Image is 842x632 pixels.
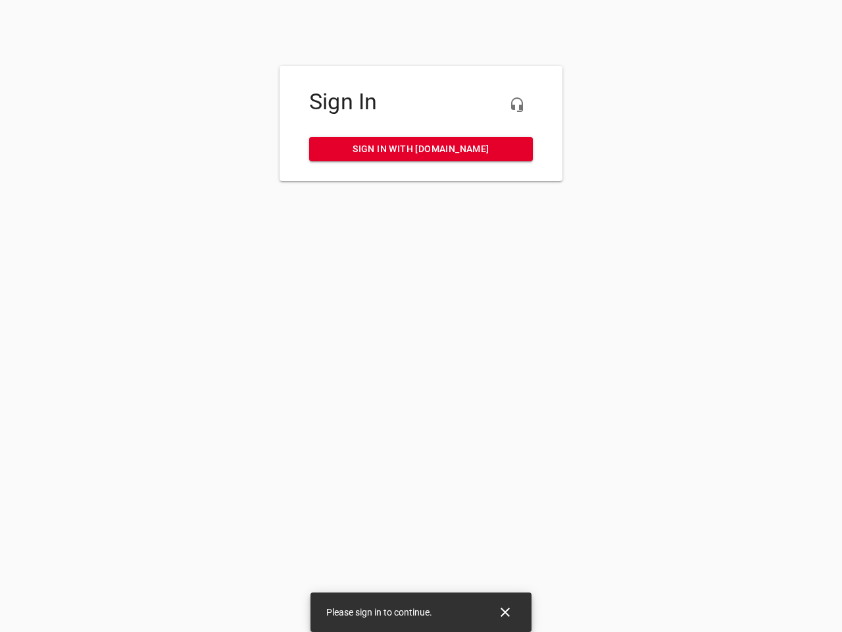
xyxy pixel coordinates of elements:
[489,596,521,628] button: Close
[501,89,533,120] button: Live Chat
[309,137,533,161] a: Sign in with [DOMAIN_NAME]
[309,89,533,115] h4: Sign In
[320,141,522,157] span: Sign in with [DOMAIN_NAME]
[326,607,432,618] span: Please sign in to continue.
